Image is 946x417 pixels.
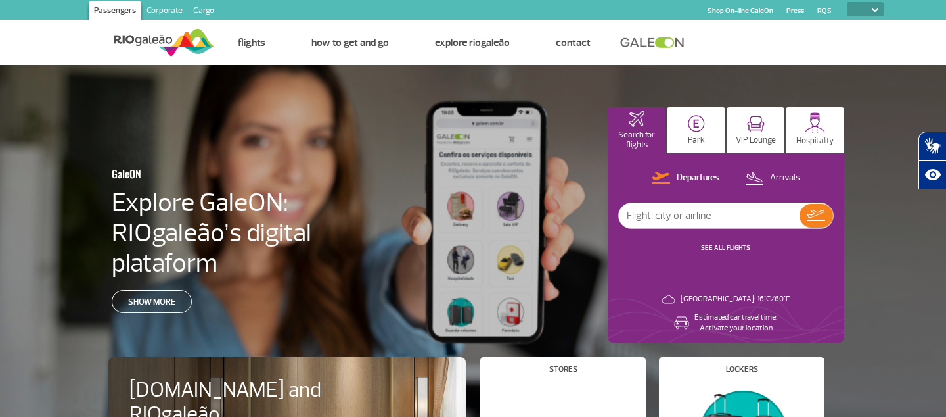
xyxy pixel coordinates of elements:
[701,243,750,252] a: SEE ALL FLIGHTS
[741,170,804,187] button: Arrivals
[727,107,785,153] button: VIP Lounge
[677,172,719,184] p: Departures
[681,294,790,305] p: [GEOGRAPHIC_DATA]: 16°C/60°F
[435,36,510,49] a: Explore RIOgaleão
[817,7,832,15] a: RQS
[238,36,265,49] a: Flights
[629,111,644,127] img: airplaneHomeActive.svg
[786,7,804,15] a: Press
[796,136,834,146] p: Hospitality
[918,132,946,160] button: Abrir tradutor de língua de sinais.
[141,1,188,22] a: Corporate
[918,160,946,189] button: Abrir recursos assistivos.
[112,290,192,313] a: Show more
[556,36,591,49] a: Contact
[112,160,331,187] h3: GaleON
[770,172,800,184] p: Arrivals
[549,366,577,373] h4: Stores
[726,366,758,373] h4: Lockers
[619,203,800,228] input: Flight, city or airline
[608,107,666,153] button: Search for flights
[736,135,776,145] p: VIP Lounge
[708,7,773,15] a: Shop On-line GaleOn
[747,116,765,132] img: vipRoom.svg
[188,1,219,22] a: Cargo
[694,312,777,333] p: Estimated car travel time: Activate your location
[918,132,946,189] div: Plugin de acessibilidade da Hand Talk.
[648,170,723,187] button: Departures
[688,135,705,145] p: Park
[667,107,725,153] button: Park
[89,1,141,22] a: Passengers
[697,243,754,253] button: SEE ALL FLIGHTS
[786,107,844,153] button: Hospitality
[614,130,660,150] p: Search for flights
[688,115,705,132] img: carParkingHome.svg
[311,36,389,49] a: How to get and go
[112,187,395,278] h4: Explore GaleON: RIOgaleão’s digital plataform
[805,112,825,133] img: hospitality.svg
